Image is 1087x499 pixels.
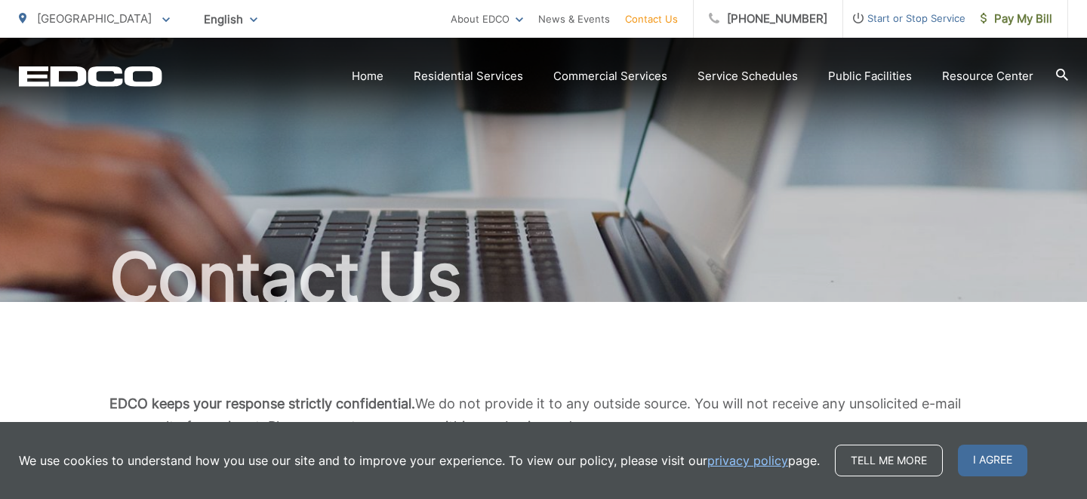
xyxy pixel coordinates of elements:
b: EDCO keeps your response strictly confidential. [109,396,415,411]
p: We do not provide it to any outside source. You will not receive any unsolicited e-mail as a resu... [109,393,978,438]
span: Pay My Bill [981,10,1052,28]
a: Residential Services [414,67,523,85]
a: Commercial Services [553,67,667,85]
a: Tell me more [835,445,943,476]
p: We use cookies to understand how you use our site and to improve your experience. To view our pol... [19,451,820,470]
a: Public Facilities [828,67,912,85]
span: [GEOGRAPHIC_DATA] [37,11,152,26]
span: English [192,6,269,32]
h1: Contact Us [19,240,1068,316]
a: Home [352,67,383,85]
a: EDCD logo. Return to the homepage. [19,66,162,87]
a: Service Schedules [697,67,798,85]
a: About EDCO [451,10,523,28]
a: privacy policy [707,451,788,470]
a: Resource Center [942,67,1033,85]
a: Contact Us [625,10,678,28]
span: I agree [958,445,1027,476]
a: News & Events [538,10,610,28]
